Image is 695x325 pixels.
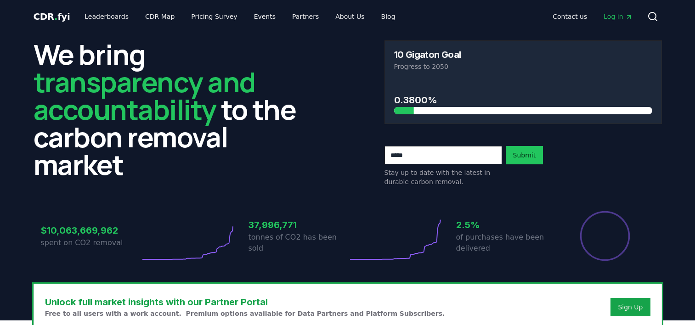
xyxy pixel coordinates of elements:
a: Pricing Survey [184,8,244,25]
div: Percentage of sales delivered [579,210,631,262]
h3: $10,063,669,962 [41,224,140,237]
h3: 0.3800% [394,93,652,107]
button: Sign Up [610,298,650,316]
span: . [54,11,57,22]
span: transparency and accountability [34,63,255,128]
nav: Main [77,8,402,25]
span: Log in [604,12,632,21]
a: Sign Up [618,303,643,312]
a: Partners [285,8,326,25]
button: Submit [506,146,543,164]
p: Free to all users with a work account. Premium options available for Data Partners and Platform S... [45,309,445,318]
p: of purchases have been delivered [456,232,555,254]
h3: 10 Gigaton Goal [394,50,461,59]
a: Leaderboards [77,8,136,25]
p: tonnes of CO2 has been sold [249,232,348,254]
a: Log in [596,8,639,25]
p: Stay up to date with the latest in durable carbon removal. [384,168,502,186]
h3: 2.5% [456,218,555,232]
a: Blog [374,8,403,25]
a: Events [247,8,283,25]
a: About Us [328,8,372,25]
p: spent on CO2 removal [41,237,140,248]
span: CDR fyi [34,11,70,22]
h2: We bring to the carbon removal market [34,40,311,178]
p: Progress to 2050 [394,62,652,71]
h3: Unlock full market insights with our Partner Portal [45,295,445,309]
nav: Main [545,8,639,25]
a: CDR Map [138,8,182,25]
a: CDR.fyi [34,10,70,23]
h3: 37,996,771 [249,218,348,232]
a: Contact us [545,8,594,25]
